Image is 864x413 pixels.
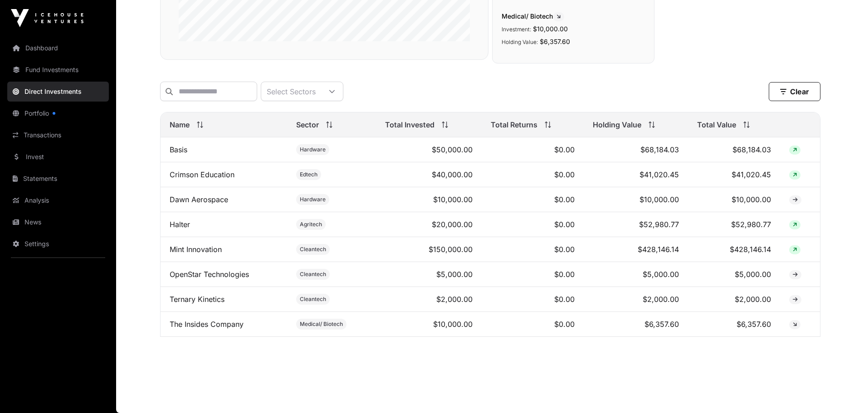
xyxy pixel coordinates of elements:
[300,271,326,278] span: Cleantech
[482,212,584,237] td: $0.00
[7,212,109,232] a: News
[502,39,538,45] span: Holding Value:
[688,187,780,212] td: $10,000.00
[688,262,780,287] td: $5,000.00
[584,162,688,187] td: $41,020.45
[300,196,326,203] span: Hardware
[482,237,584,262] td: $0.00
[376,137,482,162] td: $50,000.00
[261,82,321,101] div: Select Sectors
[300,246,326,253] span: Cleantech
[584,137,688,162] td: $68,184.03
[170,170,234,179] a: Crimson Education
[376,312,482,337] td: $10,000.00
[376,162,482,187] td: $40,000.00
[170,195,228,204] a: Dawn Aerospace
[482,287,584,312] td: $0.00
[300,171,317,178] span: Edtech
[688,212,780,237] td: $52,980.77
[170,245,222,254] a: Mint Innovation
[300,221,322,228] span: Agritech
[688,137,780,162] td: $68,184.03
[300,146,326,153] span: Hardware
[482,187,584,212] td: $0.00
[491,119,537,130] span: Total Returns
[300,321,343,328] span: Medical/ Biotech
[593,119,641,130] span: Holding Value
[769,82,820,101] button: Clear
[540,38,570,45] span: $6,357.60
[688,312,780,337] td: $6,357.60
[170,320,244,329] a: The Insides Company
[533,25,568,33] span: $10,000.00
[7,147,109,167] a: Invest
[376,287,482,312] td: $2,000.00
[502,12,645,21] span: Medical/ Biotech
[170,270,249,279] a: OpenStar Technologies
[7,234,109,254] a: Settings
[482,312,584,337] td: $0.00
[376,262,482,287] td: $5,000.00
[376,237,482,262] td: $150,000.00
[7,38,109,58] a: Dashboard
[7,125,109,145] a: Transactions
[502,26,531,33] span: Investment:
[584,212,688,237] td: $52,980.77
[688,287,780,312] td: $2,000.00
[170,220,190,229] a: Halter
[7,190,109,210] a: Analysis
[482,262,584,287] td: $0.00
[296,119,319,130] span: Sector
[170,145,187,154] a: Basis
[697,119,736,130] span: Total Value
[482,162,584,187] td: $0.00
[300,296,326,303] span: Cleantech
[482,137,584,162] td: $0.00
[584,262,688,287] td: $5,000.00
[584,187,688,212] td: $10,000.00
[7,169,109,189] a: Statements
[688,162,780,187] td: $41,020.45
[11,9,83,27] img: Icehouse Ventures Logo
[385,119,434,130] span: Total Invested
[170,119,190,130] span: Name
[7,103,109,123] a: Portfolio
[376,187,482,212] td: $10,000.00
[7,82,109,102] a: Direct Investments
[584,237,688,262] td: $428,146.14
[584,312,688,337] td: $6,357.60
[819,369,864,413] iframe: Chat Widget
[584,287,688,312] td: $2,000.00
[170,295,225,304] a: Ternary Kinetics
[688,237,780,262] td: $428,146.14
[7,60,109,80] a: Fund Investments
[376,212,482,237] td: $20,000.00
